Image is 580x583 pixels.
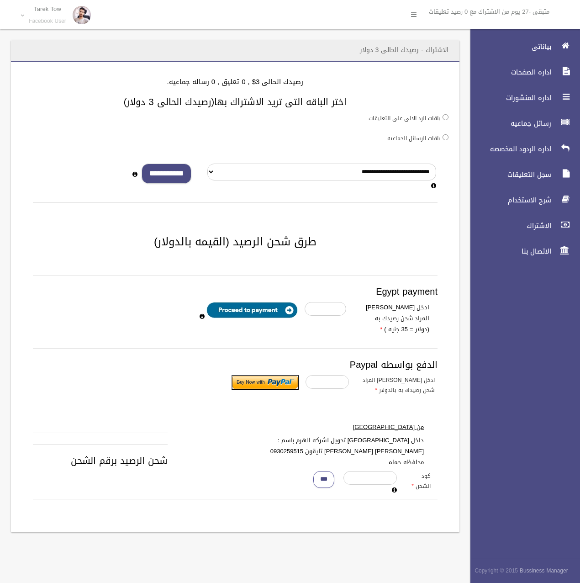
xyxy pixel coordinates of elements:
[260,435,431,468] label: داخل [GEOGRAPHIC_DATA] تحويل لشركه الهرم باسم : [PERSON_NAME] [PERSON_NAME] تليقون 0930259515 محا...
[463,113,580,133] a: رسائل جماعيه
[404,471,438,491] label: كود الشحن
[463,196,554,205] span: شرح الاستخدام
[475,566,518,576] span: Copyright © 2015
[463,216,580,236] a: الاشتراك
[387,133,441,143] label: باقات الرسائل الجماعيه
[463,88,580,108] a: اداره المنشورات
[520,566,568,576] strong: Bussiness Manager
[463,144,554,154] span: اداره الردود المخصصه
[29,18,66,25] small: Facebook User
[260,422,431,433] label: من [GEOGRAPHIC_DATA]
[463,247,554,256] span: الاتصال بنا
[22,97,448,107] h3: اختر الباقه التى تريد الاشتراك بها(رصيدك الحالى 3 دولار)
[463,62,580,82] a: اداره الصفحات
[22,78,448,86] h4: رصيدك الحالى 3$ , 0 تعليق , 0 رساله جماعيه.
[463,164,580,185] a: سجل التعليقات
[463,190,580,210] a: شرح الاستخدام
[349,41,459,59] header: الاشتراك - رصيدك الحالى 3 دولار
[33,360,438,370] h3: الدفع بواسطه Paypal
[463,221,554,230] span: الاشتراك
[356,375,442,395] label: ادخل [PERSON_NAME] المراد شحن رصيدك به بالدولار
[369,113,441,123] label: باقات الرد الالى على التعليقات
[463,241,580,261] a: الاتصال بنا
[463,139,580,159] a: اداره الردود المخصصه
[463,170,554,179] span: سجل التعليقات
[232,375,299,390] input: Submit
[463,37,580,57] a: بياناتى
[353,302,436,335] label: ادخل [PERSON_NAME] المراد شحن رصيدك به (دولار = 35 جنيه )
[463,93,554,102] span: اداره المنشورات
[33,286,438,297] h3: Egypt payment
[463,68,554,77] span: اداره الصفحات
[22,236,448,248] h2: طرق شحن الرصيد (القيمه بالدولار)
[29,5,66,12] p: Tarek Tow
[463,119,554,128] span: رسائل جماعيه
[33,456,438,466] h3: شحن الرصيد برقم الشحن
[463,42,554,51] span: بياناتى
